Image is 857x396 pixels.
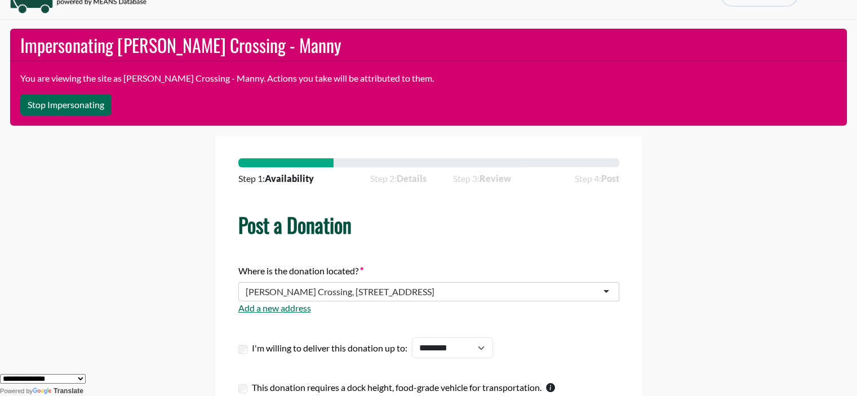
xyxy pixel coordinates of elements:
span: Step 1: [238,172,314,185]
div: [PERSON_NAME] Crossing, [STREET_ADDRESS] [246,286,434,297]
strong: Availability [265,173,314,184]
strong: Review [479,173,511,184]
p: You are viewing the site as [PERSON_NAME] Crossing - Manny. Actions you take will be attributed t... [20,72,837,85]
a: Add a new address [238,302,311,313]
span: Step 3: [453,172,548,185]
span: Step 4: [575,172,619,185]
label: I'm willing to deliver this donation up to: [252,341,407,355]
h2: Impersonating [PERSON_NAME] Crossing - Manny [11,29,847,61]
h1: Post a Donation [238,212,619,237]
span: Step 2: [370,172,427,185]
label: Where is the donation located? [238,264,363,278]
img: Google Translate [33,388,54,395]
a: Translate [33,387,83,395]
strong: Details [397,173,427,184]
button: Stop Impersonating [20,94,112,115]
strong: Post [601,173,619,184]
